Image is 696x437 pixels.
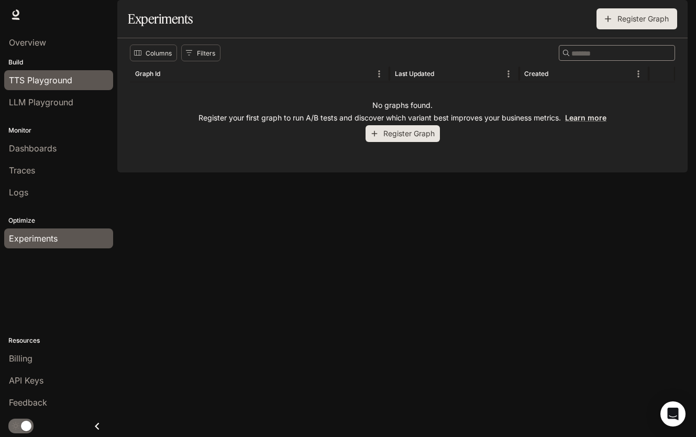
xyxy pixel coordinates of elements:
p: No graphs found. [372,100,433,111]
button: Register Graph [366,125,440,143]
button: Menu [631,66,646,82]
h1: Experiments [128,8,193,29]
button: Sort [549,66,565,82]
div: Search [559,45,675,61]
div: Graph Id [135,70,160,78]
a: Learn more [565,113,606,122]
button: Menu [501,66,516,82]
button: Sort [161,66,177,82]
div: Created [524,70,548,78]
div: Open Intercom Messenger [660,401,686,427]
div: Last Updated [395,70,434,78]
button: Show filters [181,45,220,61]
p: Register your first graph to run A/B tests and discover which variant best improves your business... [198,113,606,123]
button: Select columns [130,45,177,61]
button: Sort [435,66,451,82]
button: Menu [371,66,387,82]
button: Register Graph [596,8,677,29]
